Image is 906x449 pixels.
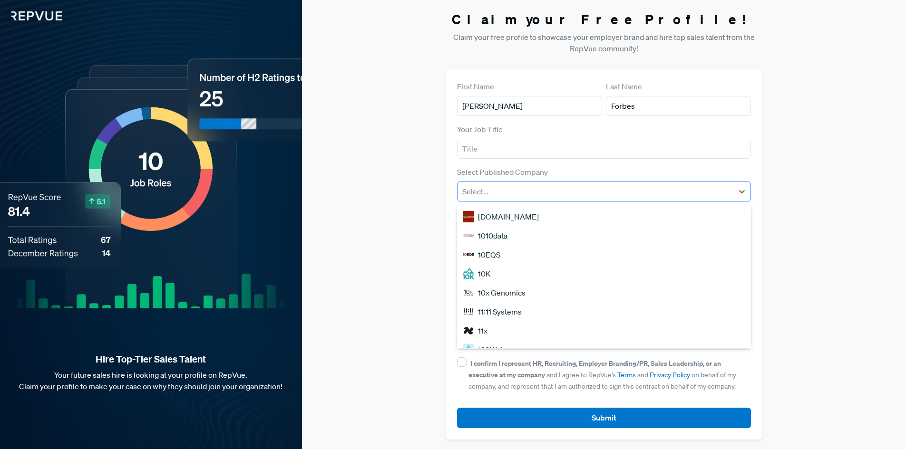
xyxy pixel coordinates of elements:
div: 10K [457,264,751,283]
p: Your future sales hire is looking at your profile on RepVue. Claim your profile to make your case... [15,369,287,392]
input: Title [457,139,751,159]
div: 1010data [457,226,751,245]
strong: I confirm I represent HR, Recruiting, Employer Branding/PR, Sales Leadership, or an executive at ... [468,359,721,379]
div: [DOMAIN_NAME] [457,207,751,226]
div: 10EQS [457,245,751,264]
label: Last Name [606,81,642,92]
div: 11:11 Systems [457,302,751,321]
a: Privacy Policy [650,371,690,379]
img: 1010data [463,230,474,241]
strong: Hire Top-Tier Sales Talent [15,353,287,365]
input: First Name [457,96,602,116]
div: 120Water [457,340,751,359]
p: Claim your free profile to showcase your employer brand and hire top sales talent from the RepVue... [446,31,763,54]
input: Last Name [606,96,751,116]
img: 10K [463,268,474,279]
h3: Claim your Free Profile! [446,11,763,28]
div: 11x [457,321,751,340]
label: Select Published Company [457,166,548,178]
img: 11x [463,325,474,336]
button: Submit [457,408,751,428]
label: First Name [457,81,494,92]
img: 10x Genomics [463,287,474,298]
label: Your Job Title [457,124,503,135]
img: 11:11 Systems [463,306,474,317]
img: 120Water [463,344,474,355]
div: 10x Genomics [457,283,751,302]
img: 1000Bulbs.com [463,211,474,222]
a: Terms [617,371,636,379]
span: and I agree to RepVue’s and on behalf of my company, and represent that I am authorized to sign t... [468,359,736,391]
img: 10EQS [463,249,474,260]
